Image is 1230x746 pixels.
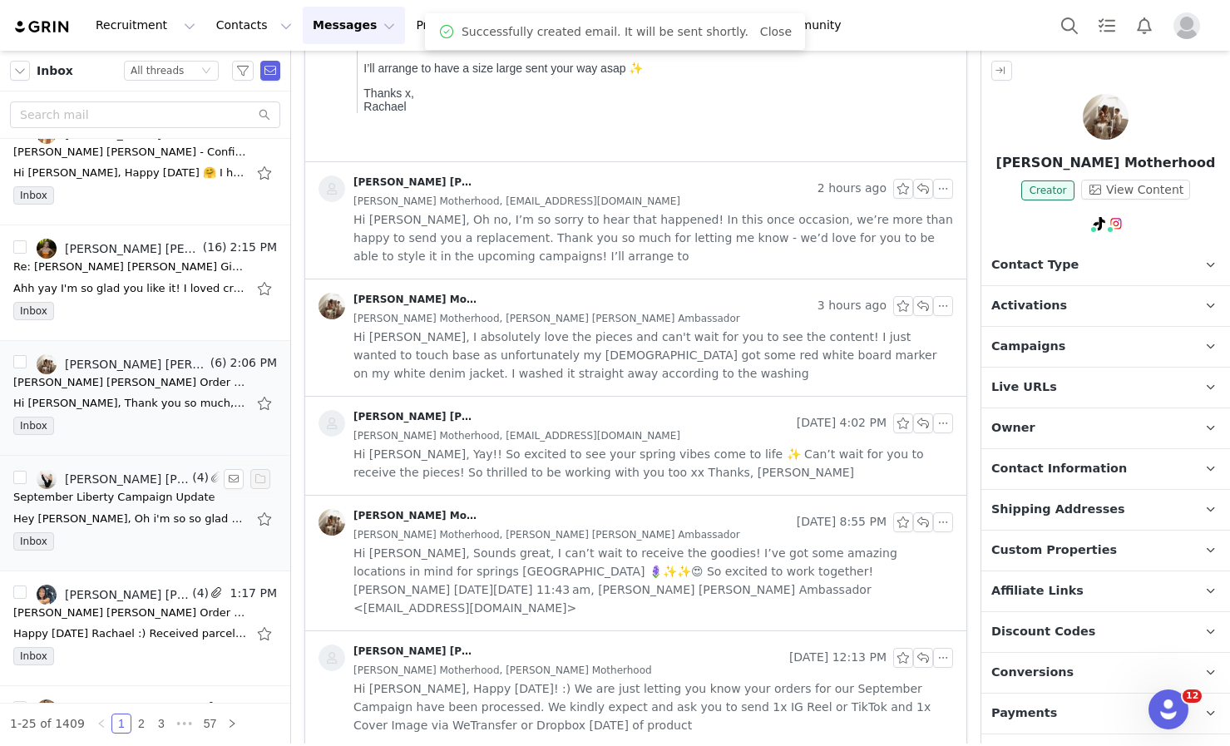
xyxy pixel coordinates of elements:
[7,113,505,140] a: [EMAIL_ADDRESS][DOMAIN_NAME]
[353,509,478,522] div: [PERSON_NAME] Motherhood
[86,7,205,44] button: Recruitment
[201,66,211,77] i: icon: down
[65,472,189,486] div: [PERSON_NAME] [PERSON_NAME] Ambassador, [PERSON_NAME]
[220,699,277,719] span: 12:33 PM
[1183,689,1202,703] span: 12
[991,501,1125,519] span: Shipping Addresses
[319,410,478,437] a: [PERSON_NAME] [PERSON_NAME] Ambassador
[37,354,207,374] a: [PERSON_NAME] [PERSON_NAME] Ambassador, [PERSON_NAME]
[319,293,478,319] a: [PERSON_NAME] Motherhood
[319,509,345,536] img: f37092bd-1cec-4019-84ff-a9056a87682e.jpg
[305,397,966,495] div: [PERSON_NAME] [PERSON_NAME] Ambassador [DATE] 4:02 PM[PERSON_NAME] Motherhood, [EMAIL_ADDRESS][DO...
[991,664,1074,682] span: Conversions
[1089,7,1125,44] a: Tasks
[1173,12,1200,39] img: placeholder-profile.jpg
[206,7,302,44] button: Contacts
[37,699,57,719] img: cc34c619-4c33-4785-8f39-8fb747cfdb80.jpg
[1126,7,1163,44] button: Notifications
[207,354,227,372] span: (6)
[13,280,246,297] div: Ahh yay I'm so glad you like it! I loved creating this one. Do you prefer the video with the on-s...
[13,625,246,642] div: Happy Monday Rachael :) Received parcel on Saturday, thank you :) - Upon ordering, I selected all...
[353,526,740,544] span: [PERSON_NAME] Motherhood, [PERSON_NAME] [PERSON_NAME] Ambassador
[171,714,198,734] li: Next 3 Pages
[111,714,131,734] li: 1
[37,354,57,374] img: f37092bd-1cec-4019-84ff-a9056a87682e.jpg
[259,109,270,121] i: icon: search
[199,714,222,733] a: 57
[697,7,763,44] a: Brands
[200,239,227,256] span: (16)
[462,23,748,41] span: Successfully created email. It will be sent shortly.
[991,704,1057,723] span: Payments
[152,714,170,733] a: 3
[222,714,242,734] li: Next Page
[13,374,246,391] div: Lorna Jane Order Confirmation
[1109,217,1123,230] img: instagram.svg
[7,7,601,100] div: Hi [PERSON_NAME],
[303,7,405,44] button: Messages
[1148,689,1188,729] iframe: Intercom live chat
[7,113,601,140] div: [DATE][DATE] 1:31 PM [PERSON_NAME] [PERSON_NAME] Ambassador < > wrote:
[13,417,54,435] span: Inbox
[13,259,246,275] div: Re: Lorna Jane Gifted Ambassador Program - September Campaign
[10,714,85,734] li: 1-25 of 1409
[13,186,54,205] span: Inbox
[13,144,246,161] div: Lorna Jane - Confirmation Email
[319,410,345,437] img: placeholder-contacts.jpeg
[227,719,237,729] i: icon: right
[13,302,54,320] span: Inbox
[37,239,200,259] a: [PERSON_NAME] [PERSON_NAME] Ambassador, [PERSON_NAME]
[132,714,151,733] a: 2
[353,661,652,679] span: [PERSON_NAME] Motherhood, [PERSON_NAME] Motherhood
[764,7,859,44] a: Community
[501,7,592,44] button: Content
[13,605,246,621] div: Lorna Jane Order Confirmation
[319,509,478,536] a: [PERSON_NAME] Motherhood
[37,239,57,259] img: 89785798-a2f8-46cd-831e-6870449074fb.jpg
[305,162,966,279] div: [PERSON_NAME] [PERSON_NAME] Ambassador 2 hours ago[PERSON_NAME] Motherhood, [EMAIL_ADDRESS][DOMAI...
[305,279,966,396] div: [PERSON_NAME] Motherhood 3 hours ago[PERSON_NAME] Motherhood, [PERSON_NAME] [PERSON_NAME] Ambassa...
[65,358,207,371] div: [PERSON_NAME] [PERSON_NAME] Ambassador, [PERSON_NAME]
[319,175,345,202] img: placeholder-contacts.jpeg
[189,585,209,602] span: (4)
[818,296,887,316] span: 3 hours ago
[991,582,1084,600] span: Affiliate Links
[18,176,601,216] p: Oh no, I’m so sorry to hear that happened! In this once occasion, we’re more than happy to send y...
[991,460,1127,478] span: Contact Information
[7,33,601,60] div: Thank you so much, that is so kind! We were filming a luxury Air BnB this weekend so I filmed my ...
[353,445,953,482] span: Hi [PERSON_NAME], Yay!! So excited to see your spring vibes come to life ✨ Can’t wait for you to ...
[319,645,345,671] img: placeholder-contacts.jpeg
[37,585,57,605] img: cac4c453-b108-4067-b410-f4acc2fb7d57.jpg
[112,714,131,733] a: 1
[7,86,601,100] div: [PERSON_NAME]
[818,179,887,199] span: 2 hours ago
[13,19,72,35] a: grin logo
[131,714,151,734] li: 2
[37,469,189,489] a: [PERSON_NAME] [PERSON_NAME] Ambassador, [PERSON_NAME]
[151,714,171,734] li: 3
[189,469,209,487] span: (4)
[991,541,1117,560] span: Custom Properties
[1083,94,1129,140] img: Hannah Motherhood
[319,175,478,202] a: [PERSON_NAME] [PERSON_NAME] Ambassador
[991,297,1067,315] span: Activations
[760,25,792,38] a: Close
[13,511,246,527] div: Hey Racheal, Oh i'm so so glad you liked the video, I had so many ideas that I could have done bu...
[198,714,223,734] li: 57
[13,165,246,181] div: Hi Rachael, Happy Monday 🤗 I have collected the package and the pieces are gorgeous. I’m on my wa...
[1163,12,1217,39] button: Profile
[797,512,887,532] span: [DATE] 8:55 PM
[353,175,478,189] div: [PERSON_NAME] [PERSON_NAME] Ambassador
[18,228,601,241] p: I’ll arrange to have a size large sent your way asap ✨
[171,714,198,734] span: •••
[1051,7,1088,44] button: Search
[991,256,1079,274] span: Contact Type
[353,544,953,617] span: Hi [PERSON_NAME], Sounds great, I can’t wait to receive the goodies! I’ve got some amazing locati...
[260,61,280,81] span: Send Email
[991,378,1057,397] span: Live URLs
[991,419,1035,437] span: Owner
[18,151,601,165] p: Hi [PERSON_NAME],
[96,719,106,729] i: icon: left
[13,647,54,665] span: Inbox
[353,679,953,734] span: Hi [PERSON_NAME], Happy [DATE]! :) We are just letting you know your orders for our September Cam...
